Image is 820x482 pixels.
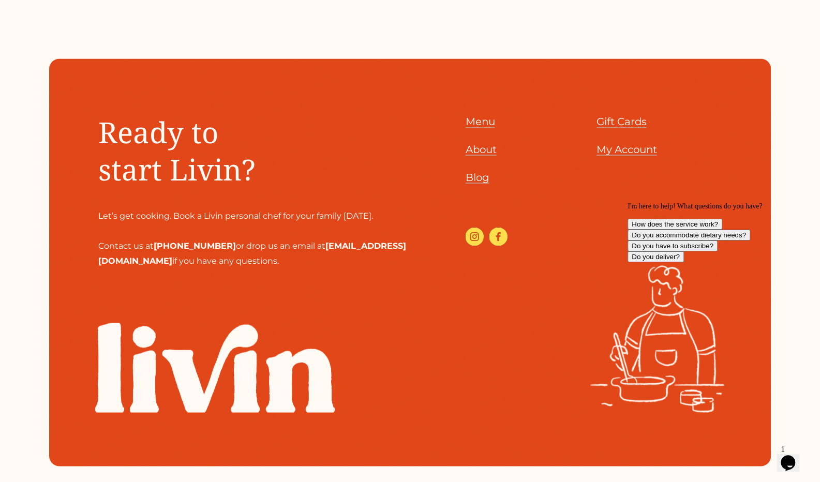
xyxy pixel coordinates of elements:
[4,53,61,64] button: Do you deliver?
[465,168,489,187] a: Blog
[597,143,657,155] span: My Account
[597,113,647,131] a: Gift Cards
[465,140,496,159] a: About
[465,227,484,246] a: Instagram
[98,210,406,265] span: Let’s get cooking. Book a Livin personal chef for your family [DATE]. Contact us at or drop us an...
[465,171,489,183] span: Blog
[465,113,495,131] a: Menu
[4,4,139,12] span: I'm here to help! What questions do you have?
[154,240,236,250] strong: [PHONE_NUMBER]
[4,21,99,32] button: How does the service work?
[4,32,127,42] button: Do you accommodate dietary needs?
[98,112,256,188] span: Ready to start Livin?
[465,115,495,128] span: Menu
[465,143,496,155] span: About
[98,240,406,265] strong: [EMAIL_ADDRESS][DOMAIN_NAME]
[4,4,190,64] div: I'm here to help! What questions do you have?How does the service work?Do you accommodate dietary...
[623,198,810,435] iframe: chat widget
[597,115,647,128] span: Gift Cards
[489,227,508,246] a: Facebook
[4,42,94,53] button: Do you have to subscribe?
[777,441,810,472] iframe: chat widget
[597,140,657,159] a: My Account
